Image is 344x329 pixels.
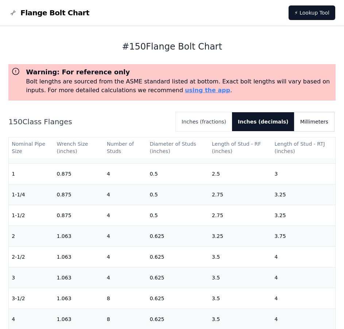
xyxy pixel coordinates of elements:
[9,267,54,288] td: 3
[9,163,54,184] td: 1
[271,267,335,288] td: 4
[271,184,335,205] td: 3.25
[20,8,89,18] span: Flange Bolt Chart
[209,226,272,246] td: 3.25
[232,112,294,131] button: Inches (decimals)
[209,184,272,205] td: 2.75
[9,184,54,205] td: 1-1/4
[147,226,209,246] td: 0.625
[9,8,89,18] a: Flange Bolt Chart LogoFlange Bolt Chart
[209,137,272,158] th: Length of Stud - RF (inches)
[54,137,104,158] th: Wrench Size (inches)
[147,267,209,288] td: 0.625
[9,288,54,309] td: 3-1/2
[104,184,147,205] td: 4
[8,41,336,52] h1: # 150 Flange Bolt Chart
[9,246,54,267] td: 2-1/2
[54,205,104,226] td: 0.875
[271,288,335,309] td: 4
[54,246,104,267] td: 1.063
[209,267,272,288] td: 3.5
[147,184,209,205] td: 0.5
[104,226,147,246] td: 4
[147,163,209,184] td: 0.5
[26,67,333,77] h3: Warning: For reference only
[147,205,209,226] td: 0.5
[9,226,54,246] td: 2
[104,246,147,267] td: 4
[185,87,230,94] a: using the app
[147,246,209,267] td: 0.625
[176,112,232,131] button: Inches (fractions)
[271,163,335,184] td: 3
[209,163,272,184] td: 2.5
[104,205,147,226] td: 4
[271,226,335,246] td: 3.75
[54,288,104,309] td: 1.063
[54,226,104,246] td: 1.063
[104,163,147,184] td: 4
[147,137,209,158] th: Diameter of Studs (inches)
[289,5,335,20] a: ⚡ Lookup Tool
[294,112,334,131] button: Millimeters
[271,137,335,158] th: Length of Stud - RTJ (inches)
[209,246,272,267] td: 3.5
[9,8,18,17] img: Flange Bolt Chart Logo
[209,205,272,226] td: 2.75
[54,163,104,184] td: 0.875
[147,288,209,309] td: 0.625
[104,267,147,288] td: 4
[271,246,335,267] td: 4
[8,117,170,127] h2: 150 Class Flanges
[209,288,272,309] td: 3.5
[104,288,147,309] td: 8
[104,137,147,158] th: Number of Studs
[26,77,333,95] p: Bolt lengths are sourced from the ASME standard listed at bottom. Exact bolt lengths will vary ba...
[271,205,335,226] td: 3.25
[9,137,54,158] th: Nominal Pipe Size
[54,267,104,288] td: 1.063
[9,205,54,226] td: 1-1/2
[54,184,104,205] td: 0.875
